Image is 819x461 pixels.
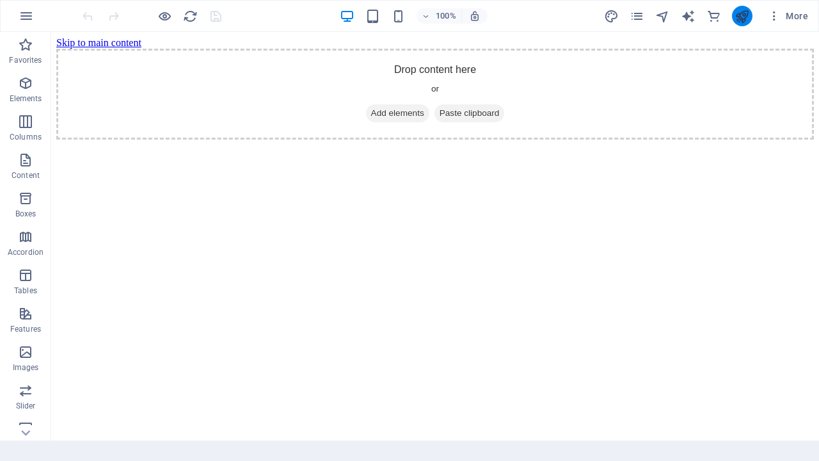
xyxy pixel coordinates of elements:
span: Paste clipboard [383,72,454,90]
button: navigator [655,8,671,24]
i: Commerce [706,9,721,24]
button: 100% [417,8,462,24]
i: Navigator [655,9,670,24]
p: Slider [16,401,36,411]
p: Columns [10,132,42,142]
h6: 100% [436,8,456,24]
p: Features [10,324,41,334]
p: Elements [10,93,42,104]
p: Boxes [15,209,36,219]
p: Favorites [9,55,42,65]
button: More [763,6,813,26]
button: design [604,8,619,24]
button: reload [182,8,198,24]
i: On resize automatically adjust zoom level to fit chosen device. [469,10,481,22]
a: Skip to main content [5,5,90,16]
p: Images [13,362,39,373]
p: Tables [14,286,37,296]
button: pages [630,8,645,24]
span: Add elements [315,72,378,90]
i: Pages (Ctrl+Alt+S) [630,9,644,24]
i: AI Writer [681,9,696,24]
div: Drop content here [5,17,763,108]
button: text_generator [681,8,696,24]
i: Publish [735,9,749,24]
p: Content [12,170,40,181]
i: Reload page [183,9,198,24]
i: Design (Ctrl+Alt+Y) [604,9,619,24]
button: publish [732,6,752,26]
button: commerce [706,8,722,24]
p: Accordion [8,247,44,257]
button: Click here to leave preview mode and continue editing [157,8,172,24]
span: More [768,10,808,22]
